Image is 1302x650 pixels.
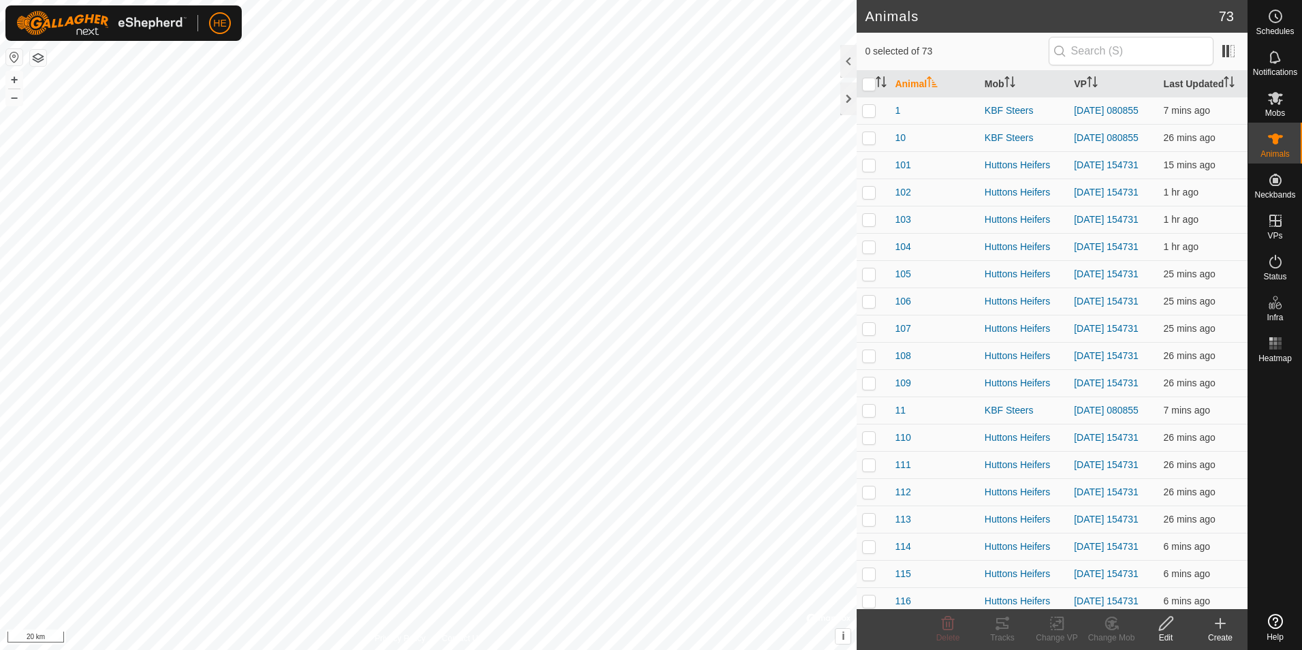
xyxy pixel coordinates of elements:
[1164,377,1216,388] span: 26 Sept 2025, 5:34 pm
[1164,459,1216,470] span: 26 Sept 2025, 5:34 pm
[865,44,1048,59] span: 0 selected of 73
[895,458,910,472] span: 111
[6,89,22,106] button: –
[865,8,1218,25] h2: Animals
[975,632,1030,644] div: Tracks
[1049,37,1213,65] input: Search (S)
[1193,632,1248,644] div: Create
[1158,71,1248,97] th: Last Updated
[979,71,1068,97] th: Mob
[375,632,426,645] a: Privacy Policy
[1074,568,1139,579] a: [DATE] 154731
[1074,187,1139,198] a: [DATE] 154731
[1004,78,1015,89] p-sorticon: Activate to sort
[1074,105,1139,116] a: [DATE] 080855
[1267,232,1282,240] span: VPs
[1164,432,1216,443] span: 26 Sept 2025, 5:34 pm
[1164,595,1210,606] span: 26 Sept 2025, 5:54 pm
[1164,323,1216,334] span: 26 Sept 2025, 5:34 pm
[895,431,910,445] span: 110
[1074,214,1139,225] a: [DATE] 154731
[985,294,1063,309] div: Huttons Heifers
[1074,377,1139,388] a: [DATE] 154731
[985,240,1063,254] div: Huttons Heifers
[985,512,1063,527] div: Huttons Heifers
[1224,78,1235,89] p-sorticon: Activate to sort
[927,78,938,89] p-sorticon: Activate to sort
[895,322,910,336] span: 107
[1074,459,1139,470] a: [DATE] 154731
[1074,541,1139,552] a: [DATE] 154731
[1267,313,1283,322] span: Infra
[1253,68,1297,76] span: Notifications
[1260,150,1290,158] span: Animals
[1164,268,1216,279] span: 26 Sept 2025, 5:34 pm
[895,594,910,608] span: 116
[895,213,910,227] span: 103
[836,629,851,644] button: i
[985,322,1063,336] div: Huttons Heifers
[1164,132,1216,143] span: 26 Sept 2025, 5:34 pm
[1074,432,1139,443] a: [DATE] 154731
[1074,486,1139,497] a: [DATE] 154731
[1164,568,1210,579] span: 26 Sept 2025, 5:54 pm
[895,185,910,200] span: 102
[895,567,910,581] span: 115
[985,458,1063,472] div: Huttons Heifers
[985,485,1063,499] div: Huttons Heifers
[1267,633,1284,641] span: Help
[1087,78,1098,89] p-sorticon: Activate to sort
[1074,268,1139,279] a: [DATE] 154731
[895,294,910,309] span: 106
[985,158,1063,172] div: Huttons Heifers
[895,485,910,499] span: 112
[1074,323,1139,334] a: [DATE] 154731
[985,213,1063,227] div: Huttons Heifers
[1074,132,1139,143] a: [DATE] 080855
[1084,632,1139,644] div: Change Mob
[1263,273,1286,281] span: Status
[442,632,482,645] a: Contact Us
[895,104,900,118] span: 1
[1074,350,1139,361] a: [DATE] 154731
[985,131,1063,145] div: KBF Steers
[1164,159,1216,170] span: 26 Sept 2025, 5:44 pm
[985,104,1063,118] div: KBF Steers
[1074,296,1139,307] a: [DATE] 154731
[985,540,1063,554] div: Huttons Heifers
[1074,514,1139,525] a: [DATE] 154731
[1068,71,1158,97] th: VP
[1074,159,1139,170] a: [DATE] 154731
[895,240,910,254] span: 104
[895,267,910,281] span: 105
[895,512,910,527] span: 113
[1265,109,1285,117] span: Mobs
[889,71,979,97] th: Animal
[936,633,960,643] span: Delete
[1248,608,1302,647] a: Help
[1074,241,1139,252] a: [DATE] 154731
[985,431,1063,445] div: Huttons Heifers
[1164,350,1216,361] span: 26 Sept 2025, 5:34 pm
[1164,105,1210,116] span: 26 Sept 2025, 5:53 pm
[895,540,910,554] span: 114
[895,158,910,172] span: 101
[1258,354,1292,362] span: Heatmap
[213,16,226,31] span: HE
[30,50,46,66] button: Map Layers
[895,403,906,418] span: 11
[985,267,1063,281] div: Huttons Heifers
[842,630,844,642] span: i
[895,131,906,145] span: 10
[895,349,910,363] span: 108
[1164,187,1198,198] span: 26 Sept 2025, 4:34 pm
[985,349,1063,363] div: Huttons Heifers
[1164,514,1216,525] span: 26 Sept 2025, 5:34 pm
[1254,191,1295,199] span: Neckbands
[1164,405,1210,416] span: 26 Sept 2025, 5:53 pm
[1139,632,1193,644] div: Edit
[1164,541,1210,552] span: 26 Sept 2025, 5:54 pm
[1164,296,1216,307] span: 26 Sept 2025, 5:34 pm
[6,72,22,88] button: +
[1219,6,1234,27] span: 73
